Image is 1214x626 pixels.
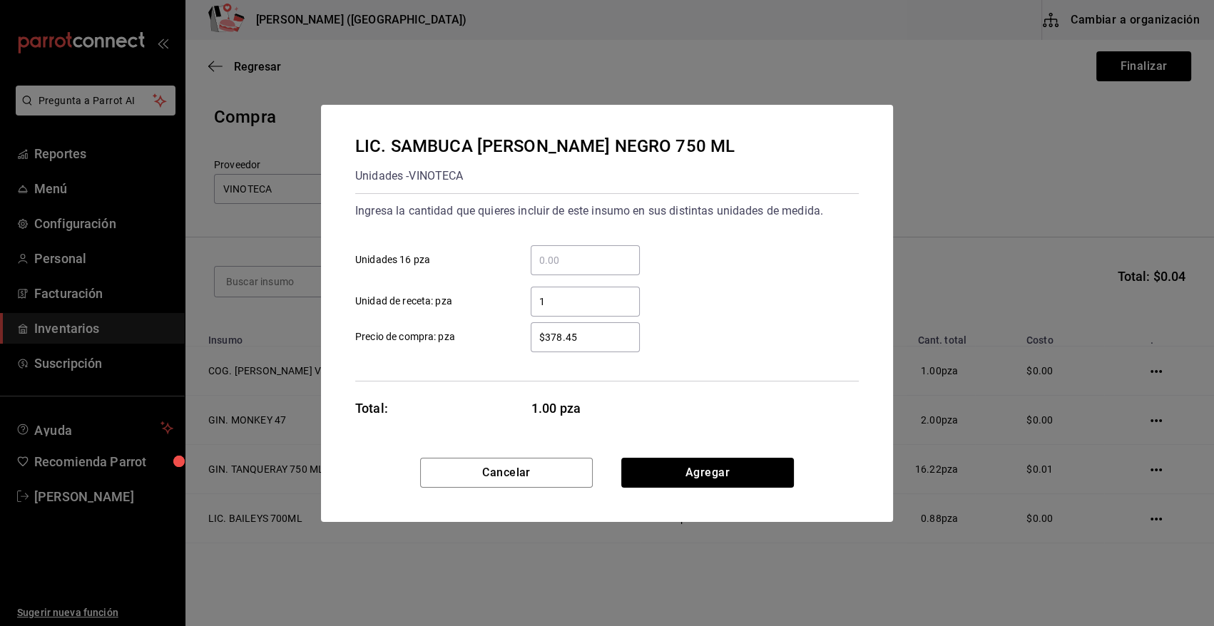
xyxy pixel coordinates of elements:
input: Unidad de receta: pza [531,293,640,310]
span: 1.00 pza [531,399,641,418]
button: Agregar [621,458,794,488]
input: Precio de compra: pza [531,329,640,346]
span: Precio de compra: pza [355,329,455,344]
span: Unidades 16 pza [355,252,430,267]
div: Unidades - VINOTECA [355,165,735,188]
div: Ingresa la cantidad que quieres incluir de este insumo en sus distintas unidades de medida. [355,200,859,222]
div: Total: [355,399,388,418]
span: Unidad de receta: pza [355,294,452,309]
div: LIC. SAMBUCA [PERSON_NAME] NEGRO 750 ML [355,133,735,159]
input: Unidades 16 pza [531,252,640,269]
button: Cancelar [420,458,593,488]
